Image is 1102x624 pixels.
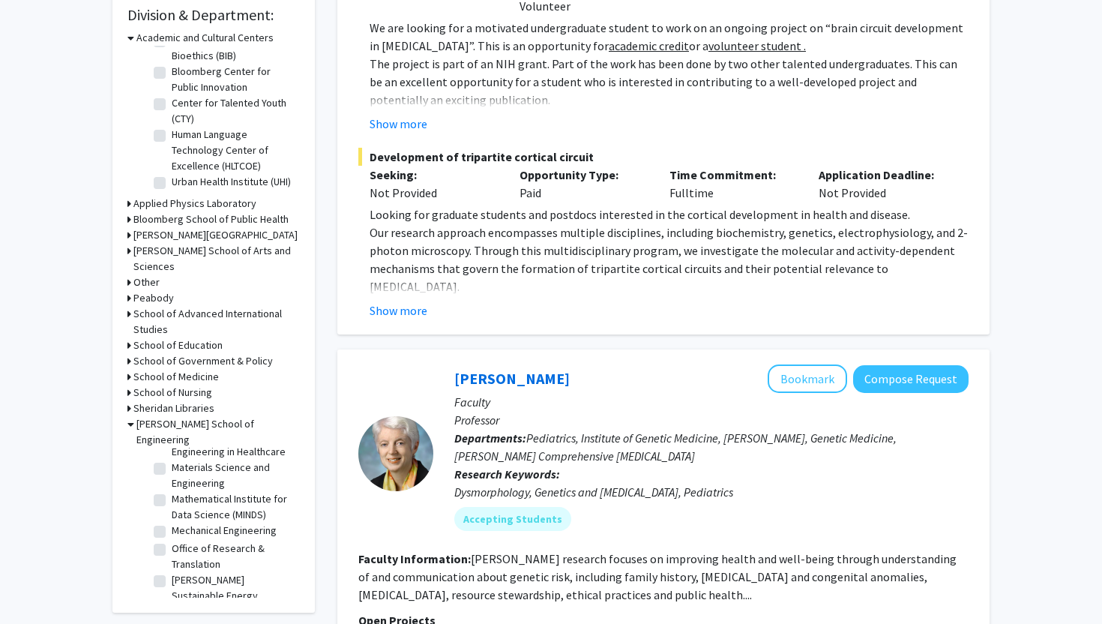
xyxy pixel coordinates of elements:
[819,166,946,184] p: Application Deadline:
[172,572,296,619] label: [PERSON_NAME] Sustainable Energy Institute (ROSEI)
[454,483,969,501] div: Dysmorphology, Genetics and [MEDICAL_DATA], Pediatrics
[370,184,497,202] div: Not Provided
[358,148,969,166] span: Development of tripartite cortical circuit
[370,166,497,184] p: Seeking:
[172,127,296,174] label: Human Language Technology Center of Excellence (HLTCOE)
[136,30,274,46] h3: Academic and Cultural Centers
[133,211,289,227] h3: Bloomberg School of Public Health
[807,166,957,202] div: Not Provided
[133,385,212,400] h3: School of Nursing
[454,430,526,445] b: Departments:
[454,369,570,388] a: [PERSON_NAME]
[172,95,296,127] label: Center for Talented Youth (CTY)
[133,337,223,353] h3: School of Education
[358,551,957,602] fg-read-more: [PERSON_NAME] research focuses on improving health and well-being through understanding of and co...
[133,290,174,306] h3: Peabody
[853,365,969,393] button: Compose Request to Joann Bodurtha
[133,369,219,385] h3: School of Medicine
[454,411,969,429] p: Professor
[133,306,300,337] h3: School of Advanced International Studies
[708,38,806,53] u: volunteer student .
[133,274,160,290] h3: Other
[172,541,296,572] label: Office of Research & Translation
[172,64,296,95] label: Bloomberg Center for Public Innovation
[172,523,277,538] label: Mechanical Engineering
[133,243,300,274] h3: [PERSON_NAME] School of Arts and Sciences
[133,353,273,369] h3: School of Government & Policy
[454,466,560,481] b: Research Keywords:
[133,196,256,211] h3: Applied Physics Laboratory
[370,115,427,133] button: Show more
[172,174,291,190] label: Urban Health Institute (UHI)
[172,32,296,64] label: [PERSON_NAME] Institute of Bioethics (BIB)
[669,166,797,184] p: Time Commitment:
[454,430,897,463] span: Pediatrics, Institute of Genetic Medicine, [PERSON_NAME], Genetic Medicine, [PERSON_NAME] Compreh...
[370,55,969,109] p: The project is part of an NIH grant. Part of the work has been done by two other talented undergr...
[658,166,808,202] div: Fulltime
[454,507,571,531] mat-chip: Accepting Students
[133,227,298,243] h3: [PERSON_NAME][GEOGRAPHIC_DATA]
[172,460,296,491] label: Materials Science and Engineering
[11,556,64,613] iframe: Chat
[370,205,969,223] p: Looking for graduate students and postdocs interested in the cortical development in health and d...
[358,551,471,566] b: Faculty Information:
[370,223,969,295] p: Our research approach encompasses multiple disciplines, including biochemistry, genetics, electro...
[127,6,300,24] h2: Division & Department:
[172,491,296,523] label: Mathematical Institute for Data Science (MINDS)
[136,416,300,448] h3: [PERSON_NAME] School of Engineering
[370,19,969,55] p: We are looking for a motivated undergraduate student to work on an ongoing project on “brain circ...
[768,364,847,393] button: Add Joann Bodurtha to Bookmarks
[454,393,969,411] p: Faculty
[133,400,214,416] h3: Sheridan Libraries
[520,166,647,184] p: Opportunity Type:
[508,166,658,202] div: Paid
[370,301,427,319] button: Show more
[609,38,689,53] u: academic credit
